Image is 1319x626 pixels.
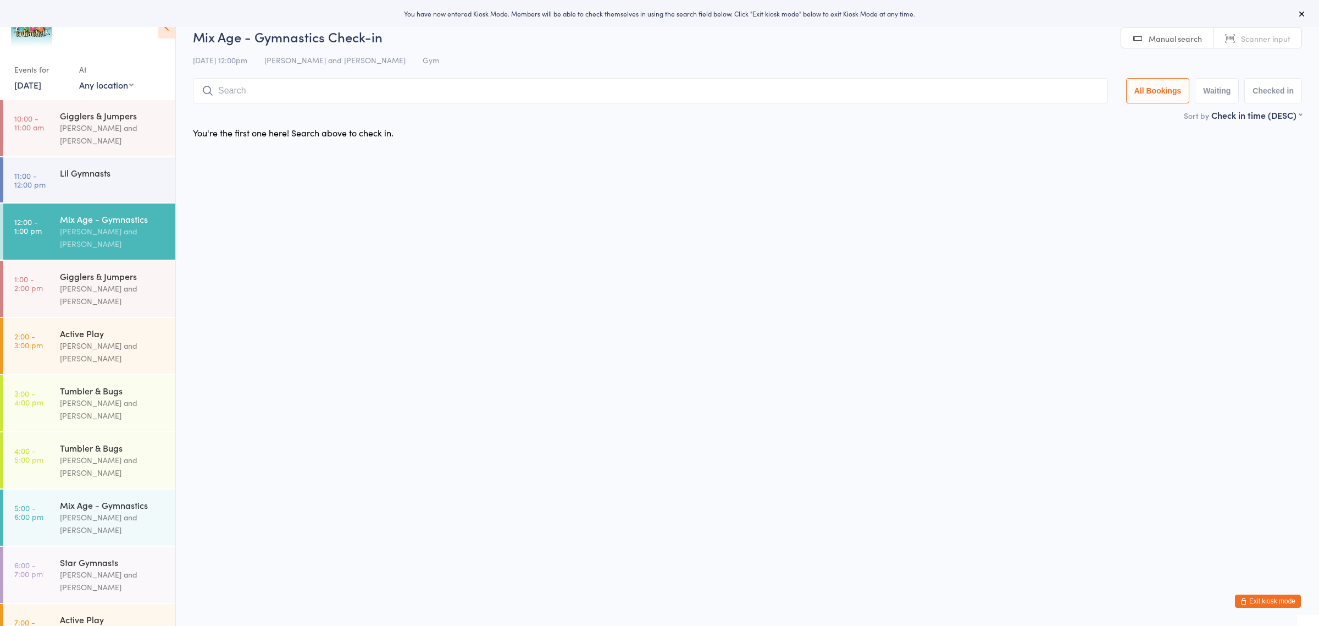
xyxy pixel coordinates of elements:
[60,499,166,511] div: Mix Age - Gymnastics
[79,61,134,79] div: At
[1244,78,1302,103] button: Checked in
[1235,595,1301,608] button: Exit kiosk mode
[60,454,166,479] div: [PERSON_NAME] and [PERSON_NAME]
[14,389,43,407] time: 3:00 - 4:00 pm
[1211,109,1302,121] div: Check in time (DESC)
[60,397,166,422] div: [PERSON_NAME] and [PERSON_NAME]
[193,78,1108,103] input: Search
[60,270,166,282] div: Gigglers & Jumpers
[60,613,166,625] div: Active Play
[3,157,175,202] a: 11:00 -12:00 pmLil Gymnasts
[3,375,175,431] a: 3:00 -4:00 pmTumbler & Bugs[PERSON_NAME] and [PERSON_NAME]
[60,339,166,365] div: [PERSON_NAME] and [PERSON_NAME]
[60,109,166,122] div: Gigglers & Jumpers
[1184,110,1209,121] label: Sort by
[3,490,175,546] a: 5:00 -6:00 pmMix Age - Gymnastics[PERSON_NAME] and [PERSON_NAME]
[1195,78,1239,103] button: Waiting
[423,54,439,65] span: Gym
[14,79,41,91] a: [DATE]
[14,503,43,521] time: 5:00 - 6:00 pm
[60,385,166,397] div: Tumbler & Bugs
[3,318,175,374] a: 2:00 -3:00 pmActive Play[PERSON_NAME] and [PERSON_NAME]
[14,332,43,349] time: 2:00 - 3:00 pm
[1241,33,1290,44] span: Scanner input
[79,79,134,91] div: Any location
[1126,78,1190,103] button: All Bookings
[60,511,166,536] div: [PERSON_NAME] and [PERSON_NAME]
[3,432,175,488] a: 4:00 -5:00 pmTumbler & Bugs[PERSON_NAME] and [PERSON_NAME]
[60,225,166,250] div: [PERSON_NAME] and [PERSON_NAME]
[18,9,1301,18] div: You have now entered Kiosk Mode. Members will be able to check themselves in using the search fie...
[14,217,42,235] time: 12:00 - 1:00 pm
[193,127,394,139] div: You're the first one here! Search above to check in.
[14,114,44,131] time: 10:00 - 11:00 am
[14,561,43,578] time: 6:00 - 7:00 pm
[60,556,166,568] div: Star Gymnasts
[14,274,43,292] time: 1:00 - 2:00 pm
[3,100,175,156] a: 10:00 -11:00 amGigglers & Jumpers[PERSON_NAME] and [PERSON_NAME]
[3,261,175,317] a: 1:00 -2:00 pmGigglers & Jumpers[PERSON_NAME] and [PERSON_NAME]
[264,54,406,65] span: [PERSON_NAME] and [PERSON_NAME]
[60,327,166,339] div: Active Play
[14,171,46,189] time: 11:00 - 12:00 pm
[60,122,166,147] div: [PERSON_NAME] and [PERSON_NAME]
[14,446,43,464] time: 4:00 - 5:00 pm
[3,204,175,260] a: 12:00 -1:00 pmMix Age - Gymnastics[PERSON_NAME] and [PERSON_NAME]
[11,8,52,50] img: Kids Unlimited - Jumeirah Park
[193,28,1302,46] h2: Mix Age - Gymnastics Check-in
[3,547,175,603] a: 6:00 -7:00 pmStar Gymnasts[PERSON_NAME] and [PERSON_NAME]
[60,167,166,179] div: Lil Gymnasts
[60,282,166,307] div: [PERSON_NAME] and [PERSON_NAME]
[60,568,166,594] div: [PERSON_NAME] and [PERSON_NAME]
[60,213,166,225] div: Mix Age - Gymnastics
[60,442,166,454] div: Tumbler & Bugs
[14,61,68,79] div: Events for
[193,54,247,65] span: [DATE] 12:00pm
[1149,33,1202,44] span: Manual search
